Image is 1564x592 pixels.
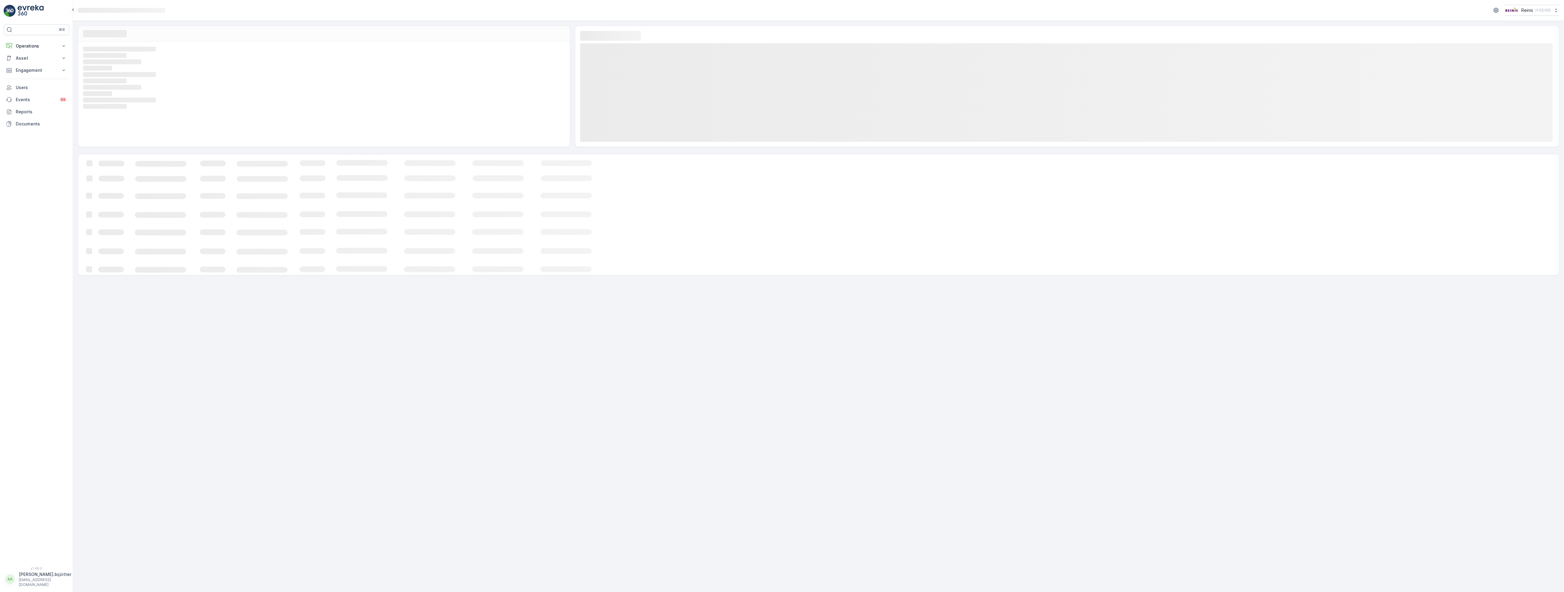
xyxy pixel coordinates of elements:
p: Engagement [16,67,57,73]
a: Events99 [4,94,69,106]
p: Events [16,97,56,103]
a: Documents [4,118,69,130]
p: [PERSON_NAME].bijzitter [19,571,71,577]
p: ⌘B [59,27,65,32]
button: Reinis(+02:00) [1505,5,1559,16]
p: ( +02:00 ) [1536,8,1551,13]
button: Engagement [4,64,69,76]
p: Operations [16,43,57,49]
p: Users [16,85,67,91]
p: [EMAIL_ADDRESS][DOMAIN_NAME] [19,577,71,587]
button: AA[PERSON_NAME].bijzitter[EMAIL_ADDRESS][DOMAIN_NAME] [4,571,69,587]
p: Documents [16,121,67,127]
span: v 1.49.0 [4,567,69,570]
button: Asset [4,52,69,64]
img: logo_light-DOdMpM7g.png [18,5,44,17]
a: Reports [4,106,69,118]
img: logo [4,5,16,17]
p: 99 [61,97,65,102]
p: Reports [16,109,67,115]
button: Operations [4,40,69,52]
div: AA [5,574,15,584]
img: Reinis-Logo-Vrijstaand_Tekengebied-1-copy2_aBO4n7j.png [1505,7,1519,14]
p: Asset [16,55,57,61]
a: Users [4,81,69,94]
p: Reinis [1521,7,1533,13]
